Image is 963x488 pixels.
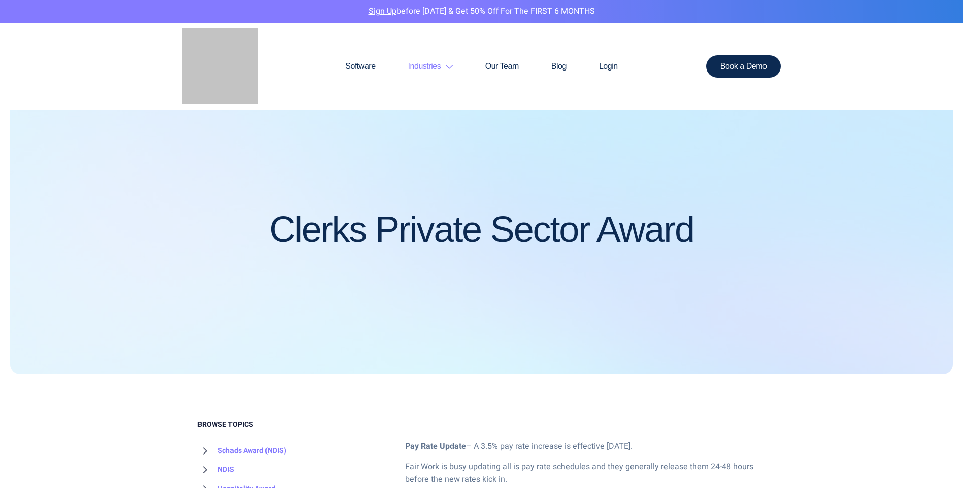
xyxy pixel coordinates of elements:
a: Industries [392,42,469,91]
p: Fair Work is busy updating all is pay rate schedules and they generally release them 24-48 hours ... [405,461,766,486]
a: Login [583,42,634,91]
p: – A 3.5% pay rate increase is effective [DATE]. [405,440,766,454]
a: NDIS [197,460,234,479]
a: Schads Award (NDIS) [197,441,286,461]
h1: Clerks Private Sector Award [269,210,694,250]
a: Software [329,42,391,91]
a: Sign Up [369,5,396,17]
a: Book a Demo [706,55,781,78]
strong: Pay Rate Update [405,440,466,452]
p: before [DATE] & Get 50% Off for the FIRST 6 MONTHS [8,5,955,18]
span: Book a Demo [720,62,767,71]
a: Our Team [469,42,535,91]
a: Blog [535,42,583,91]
